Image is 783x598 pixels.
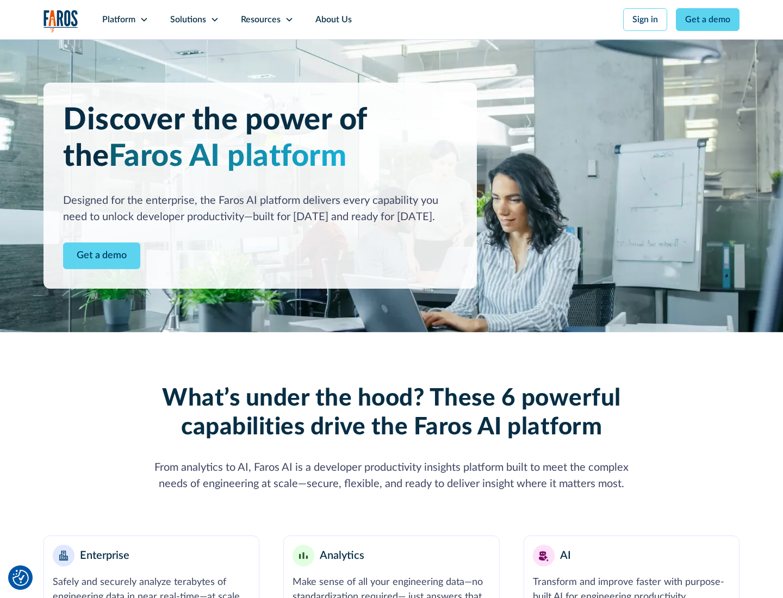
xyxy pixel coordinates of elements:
[102,13,135,26] div: Platform
[43,10,78,32] a: home
[63,192,457,225] div: Designed for the enterprise, the Faros AI platform delivers every capability you need to unlock d...
[170,13,206,26] div: Solutions
[43,10,78,32] img: Logo of the analytics and reporting company Faros.
[623,8,667,31] a: Sign in
[80,547,129,564] div: Enterprise
[59,551,68,560] img: Enterprise building blocks or structure icon
[63,102,457,175] h1: Discover the power of the
[141,459,642,492] div: From analytics to AI, Faros AI is a developer productivity insights platform built to meet the co...
[13,570,29,586] img: Revisit consent button
[560,547,571,564] div: AI
[63,242,140,269] a: Contact Modal
[320,547,364,564] div: Analytics
[109,141,347,172] span: Faros AI platform
[241,13,281,26] div: Resources
[535,547,552,564] img: AI robot or assistant icon
[676,8,739,31] a: Get a demo
[141,384,642,442] h2: What’s under the hood? These 6 powerful capabilities drive the Faros AI platform
[299,552,308,559] img: Minimalist bar chart analytics icon
[13,570,29,586] button: Cookie Settings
